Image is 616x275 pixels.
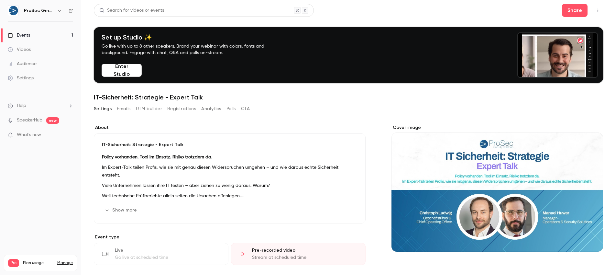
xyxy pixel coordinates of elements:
p: Go live with up to 8 other speakers. Brand your webinar with colors, fonts and background. Engage... [102,43,280,56]
button: Analytics [201,104,221,114]
div: Videos [8,46,31,53]
div: Stream at scheduled time [252,254,357,261]
div: Live [115,247,220,254]
button: Settings [94,104,112,114]
a: Manage [57,260,73,266]
div: Search for videos or events [99,7,164,14]
span: Help [17,102,26,109]
button: Share [562,4,588,17]
h4: Set up Studio ✨ [102,33,280,41]
button: Enter Studio [102,64,142,77]
h6: ProSec GmbH [24,7,54,14]
button: Show more [102,205,141,215]
h1: IT-Sicherheit: Strategie - Expert Talk [94,93,603,101]
p: Im Expert-Talk teilen Profis, wie sie mit genau diesen Widersprüchen umgehen – und wie daraus ech... [102,164,357,179]
span: What's new [17,132,41,138]
div: LiveGo live at scheduled time [94,243,228,265]
iframe: Noticeable Trigger [65,132,73,138]
li: help-dropdown-opener [8,102,73,109]
p: Viele Unternehmen lassen ihre IT testen – aber ziehen zu wenig daraus. Warum? [102,182,357,189]
div: Events [8,32,30,39]
button: Registrations [167,104,196,114]
button: Polls [226,104,236,114]
section: Cover image [391,124,603,252]
button: UTM builder [136,104,162,114]
label: Cover image [391,124,603,131]
div: Audience [8,61,37,67]
div: Pre-recorded video [252,247,357,254]
label: About [94,124,366,131]
span: new [46,117,59,124]
button: Emails [117,104,130,114]
div: Settings [8,75,34,81]
div: Pre-recorded videoStream at scheduled time [231,243,366,265]
button: CTA [241,104,250,114]
strong: Policy vorhanden. Tool im Einsatz. Risiko trotzdem da. [102,155,212,159]
p: IT-Sicherheit: Strategie - Expert Talk [102,142,357,148]
div: Go live at scheduled time [115,254,220,261]
a: SpeakerHub [17,117,42,124]
p: Weil technische Prüfberichte allein selten die Ursachen offenlegen. [102,192,357,200]
span: Plan usage [23,260,53,266]
img: ProSec GmbH [8,6,18,16]
span: Pro [8,259,19,267]
p: Event type [94,234,366,240]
